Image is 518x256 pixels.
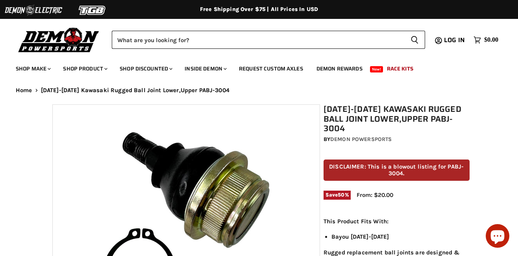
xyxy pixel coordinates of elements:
[233,61,309,77] a: Request Custom Axles
[4,3,63,18] img: Demon Electric Logo 2
[41,87,229,94] span: [DATE]-[DATE] Kawasaki Rugged Ball Joint Lower,Upper PABJ-3004
[484,36,498,44] span: $0.00
[10,61,55,77] a: Shop Make
[114,61,177,77] a: Shop Discounted
[112,31,404,49] input: Search
[16,26,102,54] img: Demon Powersports
[324,135,470,144] div: by
[338,192,344,198] span: 50
[357,191,393,198] span: From: $20.00
[10,58,496,77] ul: Main menu
[57,61,112,77] a: Shop Product
[179,61,231,77] a: Inside Demon
[324,217,470,226] p: This Product Fits With:
[404,31,425,49] button: Search
[440,37,470,44] a: Log in
[63,3,122,18] img: TGB Logo 2
[16,87,32,94] a: Home
[311,61,368,77] a: Demon Rewards
[470,34,502,46] a: $0.00
[330,136,392,143] a: Demon Powersports
[112,31,425,49] form: Product
[324,160,470,181] p: DISCLAIMER: This is a blowout listing for PABJ-3004.
[331,232,470,241] li: Bayou [DATE]-[DATE]
[370,66,383,72] span: New!
[324,191,351,199] span: Save %
[483,224,512,250] inbox-online-store-chat: Shopify online store chat
[324,104,470,134] h1: [DATE]-[DATE] Kawasaki Rugged Ball Joint Lower,Upper PABJ-3004
[444,35,465,45] span: Log in
[381,61,419,77] a: Race Kits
